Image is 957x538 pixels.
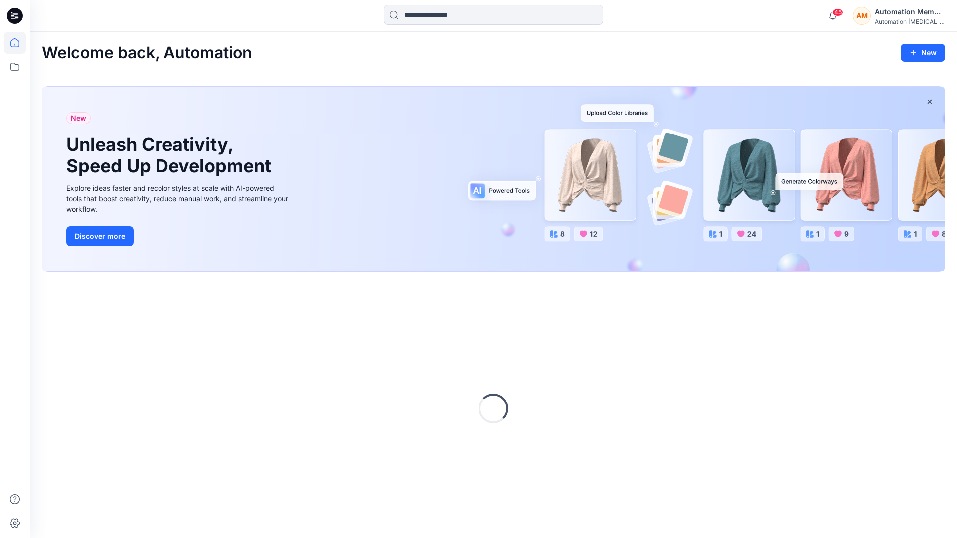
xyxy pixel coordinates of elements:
span: New [71,112,86,124]
span: 45 [832,8,843,16]
div: Automation [MEDICAL_DATA]... [875,18,945,25]
button: Discover more [66,226,134,246]
h2: Welcome back, Automation [42,44,252,62]
div: AM [853,7,871,25]
button: New [901,44,945,62]
a: Discover more [66,226,291,246]
h1: Unleash Creativity, Speed Up Development [66,134,276,177]
div: Automation Member [875,6,945,18]
div: Explore ideas faster and recolor styles at scale with AI-powered tools that boost creativity, red... [66,183,291,214]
